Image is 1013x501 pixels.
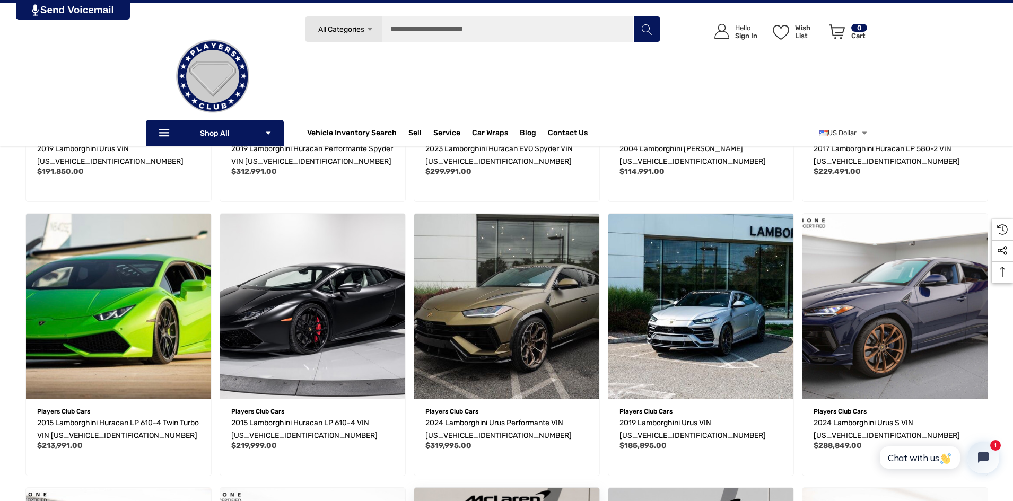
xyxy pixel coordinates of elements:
[408,128,422,140] span: Sell
[220,214,405,399] a: 2015 Lamborghini Huracan LP 610-4 VIN ZHWUC1ZF7FLA03372,$219,999.00
[425,417,588,442] a: 2024 Lamborghini Urus Performante VIN ZPBUC3ZL9RLA30173,$319,995.00
[735,32,757,40] p: Sign In
[702,13,763,50] a: Sign in
[814,144,960,166] span: 2017 Lamborghini Huracan LP 580-2 VIN [US_VEHICLE_IDENTIFICATION_NUMBER]
[548,128,588,140] a: Contact Us
[425,441,471,450] span: $319,995.00
[146,120,284,146] p: Shop All
[32,4,39,16] img: PjwhLS0gR2VuZXJhdG9yOiBHcmF2aXQuaW8gLS0+PHN2ZyB4bWxucz0iaHR0cDovL3d3dy53My5vcmcvMjAwMC9zdmciIHhtb...
[619,418,766,440] span: 2019 Lamborghini Urus VIN [US_VEHICLE_IDENTIFICATION_NUMBER]
[37,167,84,176] span: $191,850.00
[425,144,573,166] span: 2023 Lamborghini Huracan EVO Spyder VIN [US_VEHICLE_IDENTIFICATION_NUMBER]
[795,24,823,40] p: Wish List
[714,24,729,39] svg: Icon User Account
[633,16,660,42] button: Search
[520,128,536,140] a: Blog
[231,144,393,166] span: 2019 Lamborghini Huracan Performante Spyder VIN [US_VEHICLE_IDENTIFICATION_NUMBER]
[425,418,572,440] span: 2024 Lamborghini Urus Performante VIN [US_VEHICLE_IDENTIFICATION_NUMBER]
[433,128,460,140] a: Service
[366,25,374,33] svg: Icon Arrow Down
[824,13,868,55] a: Cart with 0 items
[26,214,211,399] a: 2015 Lamborghini Huracan LP 610-4 Twin Turbo VIN ZHWUC1ZF7FLA03405,$213,991.00
[472,122,520,144] a: Car Wraps
[472,128,508,140] span: Car Wraps
[619,441,667,450] span: $185,895.00
[829,24,845,39] svg: Review Your Cart
[37,143,200,168] a: 2019 Lamborghini Urus VIN ZPBUA1ZL8KLA03403,$191,850.00
[37,417,200,442] a: 2015 Lamborghini Huracan LP 610-4 Twin Turbo VIN ZHWUC1ZF7FLA03405,$213,991.00
[414,214,599,399] a: 2024 Lamborghini Urus Performante VIN ZPBUC3ZL9RLA30173,$319,995.00
[408,122,433,144] a: Sell
[158,127,173,139] svg: Icon Line
[814,167,861,176] span: $229,491.00
[814,441,862,450] span: $288,849.00
[318,25,364,34] span: All Categories
[37,405,200,418] p: Players Club Cars
[26,214,211,399] img: For Sale: 2015 Lamborghini Huracan LP 610-4 Twin Turbo VIN ZHWUC1ZF7FLA03405
[814,418,960,440] span: 2024 Lamborghini Urus S VIN [US_VEHICLE_IDENTIFICATION_NUMBER]
[414,214,599,399] img: For Sale: 2024 Lamborghini Urus Performante VIN ZPBUC3ZL9RLA30173
[735,24,757,32] p: Hello
[814,143,976,168] a: 2017 Lamborghini Huracan LP 580-2 VIN ZHWUC2ZF6HLA06112,$229,491.00
[231,143,394,168] a: 2019 Lamborghini Huracan Performante Spyder VIN ZHWUS4ZF3KLA11421,$312,991.00
[619,143,782,168] a: 2004 Lamborghini Gallardo VIN ZHWGU11S74LA01220,$114,991.00
[814,405,976,418] p: Players Club Cars
[619,144,766,166] span: 2004 Lamborghini [PERSON_NAME] [US_VEHICLE_IDENTIFICATION_NUMBER]
[425,143,588,168] a: 2023 Lamborghini Huracan EVO Spyder VIN ZHWUT5ZF8PLA22487,$299,991.00
[868,433,1008,482] iframe: Tidio Chat
[231,441,277,450] span: $219,999.00
[768,13,824,50] a: Wish List Wish List
[37,144,184,166] span: 2019 Lamborghini Urus VIN [US_VEHICLE_IDENTIFICATION_NUMBER]
[773,25,789,40] svg: Wish List
[307,128,397,140] a: Vehicle Inventory Search
[802,214,988,399] a: 2024 Lamborghini Urus S VIN ZPBUB3ZL9RLA30449,$288,849.00
[231,417,394,442] a: 2015 Lamborghini Huracan LP 610-4 VIN ZHWUC1ZF7FLA03372,$219,999.00
[851,24,867,32] p: 0
[265,129,272,137] svg: Icon Arrow Down
[425,405,588,418] p: Players Club Cars
[37,418,199,440] span: 2015 Lamborghini Huracan LP 610-4 Twin Turbo VIN [US_VEHICLE_IDENTIFICATION_NUMBER]
[608,214,793,399] a: 2019 Lamborghini Urus VIN ZPBUA1ZL4KLA04368,$185,895.00
[305,16,382,42] a: All Categories Icon Arrow Down Icon Arrow Up
[220,214,405,399] img: For Sale: 2015 Lamborghini Huracan LP 610-4 VIN ZHWUC1ZF7FLA03372
[814,417,976,442] a: 2024 Lamborghini Urus S VIN ZPBUB3ZL9RLA30449,$288,849.00
[619,405,782,418] p: Players Club Cars
[802,214,988,399] img: For Sale: 2024 Lamborghini Urus S VIN ZPBUB3ZL9RLA30449
[619,167,665,176] span: $114,991.00
[819,122,868,144] a: USD
[160,23,266,129] img: Players Club | Cars For Sale
[851,32,867,40] p: Cart
[997,245,1008,256] svg: Social Media
[231,418,378,440] span: 2015 Lamborghini Huracan LP 610-4 VIN [US_VEHICLE_IDENTIFICATION_NUMBER]
[231,405,394,418] p: Players Club Cars
[608,214,793,399] img: For Sale: 2019 Lamborghini Urus VIN ZPBUA1ZL4KLA04368
[37,441,83,450] span: $213,991.00
[425,167,471,176] span: $299,991.00
[231,167,277,176] span: $312,991.00
[619,417,782,442] a: 2019 Lamborghini Urus VIN ZPBUA1ZL4KLA04368,$185,895.00
[997,224,1008,235] svg: Recently Viewed
[992,267,1013,277] svg: Top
